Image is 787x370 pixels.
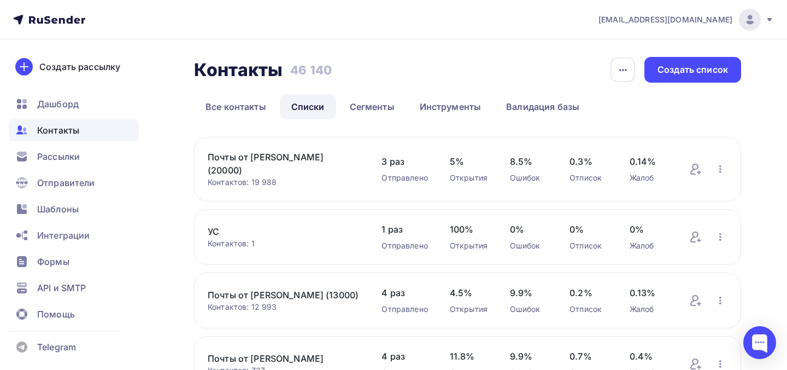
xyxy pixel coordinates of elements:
span: 0% [630,223,668,236]
a: Шаблоны [9,198,139,220]
span: Контакты [37,124,79,137]
h3: 46 140 [290,62,332,78]
a: Отправители [9,172,139,194]
span: Формы [37,255,69,268]
div: Контактов: 19 988 [208,177,360,188]
div: Открытия [450,240,488,251]
a: Почты от [PERSON_NAME] [208,352,360,365]
div: Открытия [450,304,488,315]
a: Почты от [PERSON_NAME] (13000) [208,288,360,302]
div: Отписок [569,172,608,183]
span: 0% [569,223,608,236]
div: Создать список [657,63,728,76]
span: Интеграции [37,229,90,242]
a: Сегменты [338,94,406,119]
div: Открытия [450,172,488,183]
div: Ошибок [510,240,548,251]
div: Контактов: 12 993 [208,302,360,313]
a: Списки [280,94,336,119]
div: Ошибок [510,304,548,315]
span: 3 раз [381,155,427,168]
div: Отправлено [381,172,427,183]
span: Помощь [37,308,75,321]
a: Почты от [PERSON_NAME] (20000) [208,151,360,177]
span: 0.7% [569,350,608,363]
span: 0.3% [569,155,608,168]
span: 0.13% [630,286,668,299]
a: Все контакты [194,94,278,119]
a: Контакты [9,119,139,141]
span: Дашборд [37,97,79,111]
span: 1 раз [381,223,427,236]
a: Рассылки [9,146,139,167]
span: Отправители [37,176,95,189]
span: 4 раз [381,350,427,363]
span: 0.4% [630,350,668,363]
span: 0.2% [569,286,608,299]
span: 4 раз [381,286,427,299]
div: Отписок [569,304,608,315]
span: 9.9% [510,286,548,299]
span: API и SMTP [37,281,86,294]
a: УС [208,225,360,238]
div: Ошибок [510,172,548,183]
a: Формы [9,251,139,273]
span: 5% [450,155,488,168]
div: Контактов: 1 [208,238,360,249]
div: Отправлено [381,240,427,251]
a: [EMAIL_ADDRESS][DOMAIN_NAME] [598,9,774,31]
div: Создать рассылку [39,60,120,73]
div: Жалоб [630,304,668,315]
h2: Контакты [194,59,283,81]
span: 0% [510,223,548,236]
a: Дашборд [9,93,139,115]
a: Инструменты [408,94,493,119]
span: Telegram [37,340,76,354]
span: 0.14% [630,155,668,168]
span: 11.8% [450,350,488,363]
span: Рассылки [37,150,80,163]
div: Отписок [569,240,608,251]
span: Шаблоны [37,203,79,216]
span: 100% [450,223,488,236]
span: [EMAIL_ADDRESS][DOMAIN_NAME] [598,14,732,25]
div: Отправлено [381,304,427,315]
span: 8.5% [510,155,548,168]
span: 4.5% [450,286,488,299]
a: Валидация базы [495,94,591,119]
div: Жалоб [630,172,668,183]
span: 9.9% [510,350,548,363]
div: Жалоб [630,240,668,251]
